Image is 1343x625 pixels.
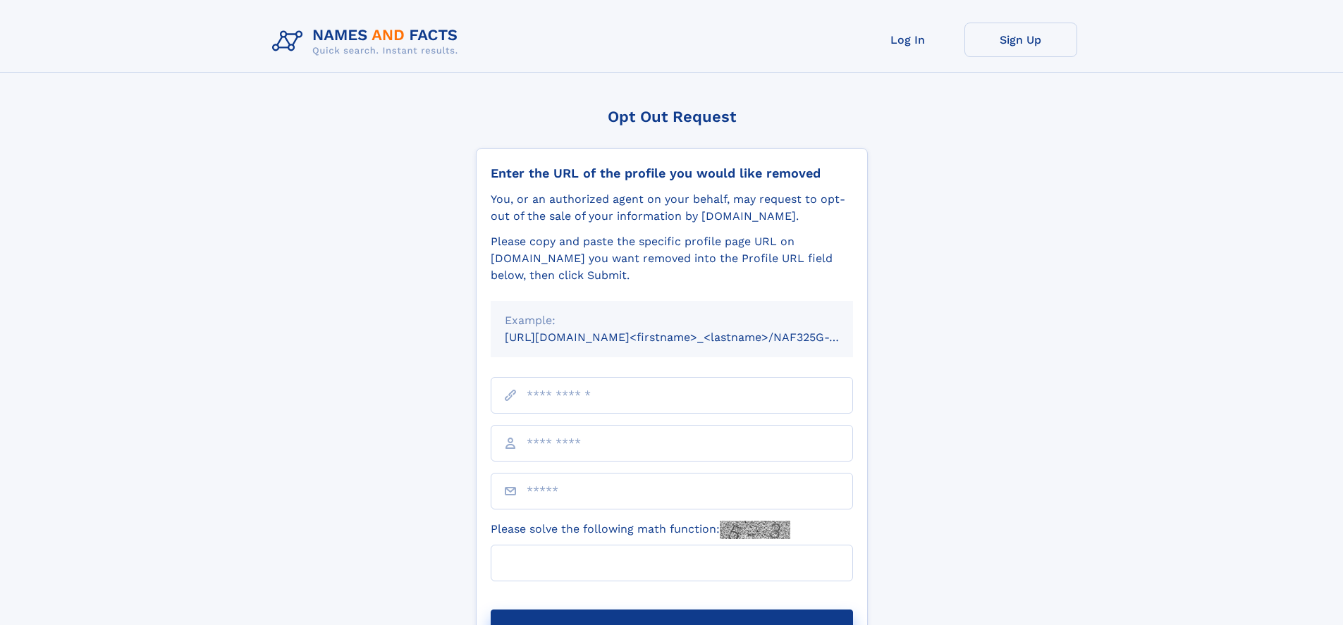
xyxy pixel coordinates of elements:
[964,23,1077,57] a: Sign Up
[852,23,964,57] a: Log In
[491,191,853,225] div: You, or an authorized agent on your behalf, may request to opt-out of the sale of your informatio...
[505,330,880,344] small: [URL][DOMAIN_NAME]<firstname>_<lastname>/NAF325G-xxxxxxxx
[505,312,839,329] div: Example:
[266,23,470,61] img: Logo Names and Facts
[491,233,853,284] div: Please copy and paste the specific profile page URL on [DOMAIN_NAME] you want removed into the Pr...
[476,108,868,125] div: Opt Out Request
[491,166,853,181] div: Enter the URL of the profile you would like removed
[491,521,790,539] label: Please solve the following math function:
